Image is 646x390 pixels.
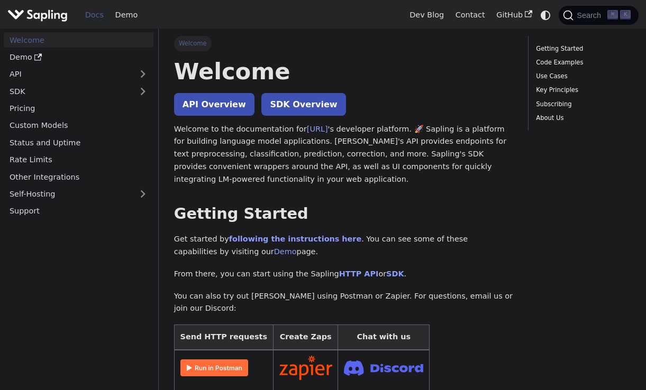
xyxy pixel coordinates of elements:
button: Expand sidebar category 'SDK' [132,83,153,99]
h2: Getting Started [174,205,513,224]
kbd: ⌘ [607,10,618,20]
img: Connect in Zapier [279,356,332,380]
a: API [4,67,132,82]
img: Sapling.ai [7,7,68,23]
button: Expand sidebar category 'API' [132,67,153,82]
a: HTTP API [339,270,379,278]
img: Run in Postman [180,359,248,376]
a: Code Examples [536,58,627,68]
span: Welcome [174,36,212,51]
a: SDK Overview [261,93,345,116]
a: Rate Limits [4,152,153,168]
kbd: K [620,10,631,20]
img: Join Discord [344,357,423,379]
a: Subscribing [536,99,627,109]
a: Docs [79,7,110,23]
th: Create Zaps [273,325,338,350]
th: Send HTTP requests [174,325,273,350]
a: Demo [110,7,143,23]
a: Welcome [4,32,153,48]
a: About Us [536,113,627,123]
th: Chat with us [338,325,430,350]
button: Search (Command+K) [559,6,638,25]
a: [URL] [307,125,328,133]
a: API Overview [174,93,254,116]
a: Self-Hosting [4,187,153,202]
span: Search [574,11,607,20]
a: Demo [4,50,153,65]
a: Dev Blog [404,7,449,23]
a: Demo [274,247,297,256]
a: Key Principles [536,85,627,95]
a: Sapling.ai [7,7,71,23]
nav: Breadcrumbs [174,36,513,51]
button: Switch between dark and light mode (currently system mode) [538,7,553,23]
a: Other Integrations [4,169,153,184]
a: SDK [4,83,132,99]
a: GitHub [490,7,538,23]
p: Welcome to the documentation for 's developer platform. 🚀 Sapling is a platform for building lang... [174,123,513,186]
a: Pricing [4,101,153,116]
h1: Welcome [174,57,513,86]
p: From there, you can start using the Sapling or . [174,268,513,281]
a: Getting Started [536,44,627,54]
p: You can also try out [PERSON_NAME] using Postman or Zapier. For questions, email us or join our D... [174,290,513,315]
a: following the instructions here [229,235,361,243]
a: Status and Uptime [4,135,153,150]
a: Use Cases [536,71,627,81]
a: SDK [386,270,404,278]
p: Get started by . You can see some of these capabilities by visiting our page. [174,233,513,258]
a: Custom Models [4,118,153,133]
a: Contact [450,7,491,23]
a: Support [4,203,153,219]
